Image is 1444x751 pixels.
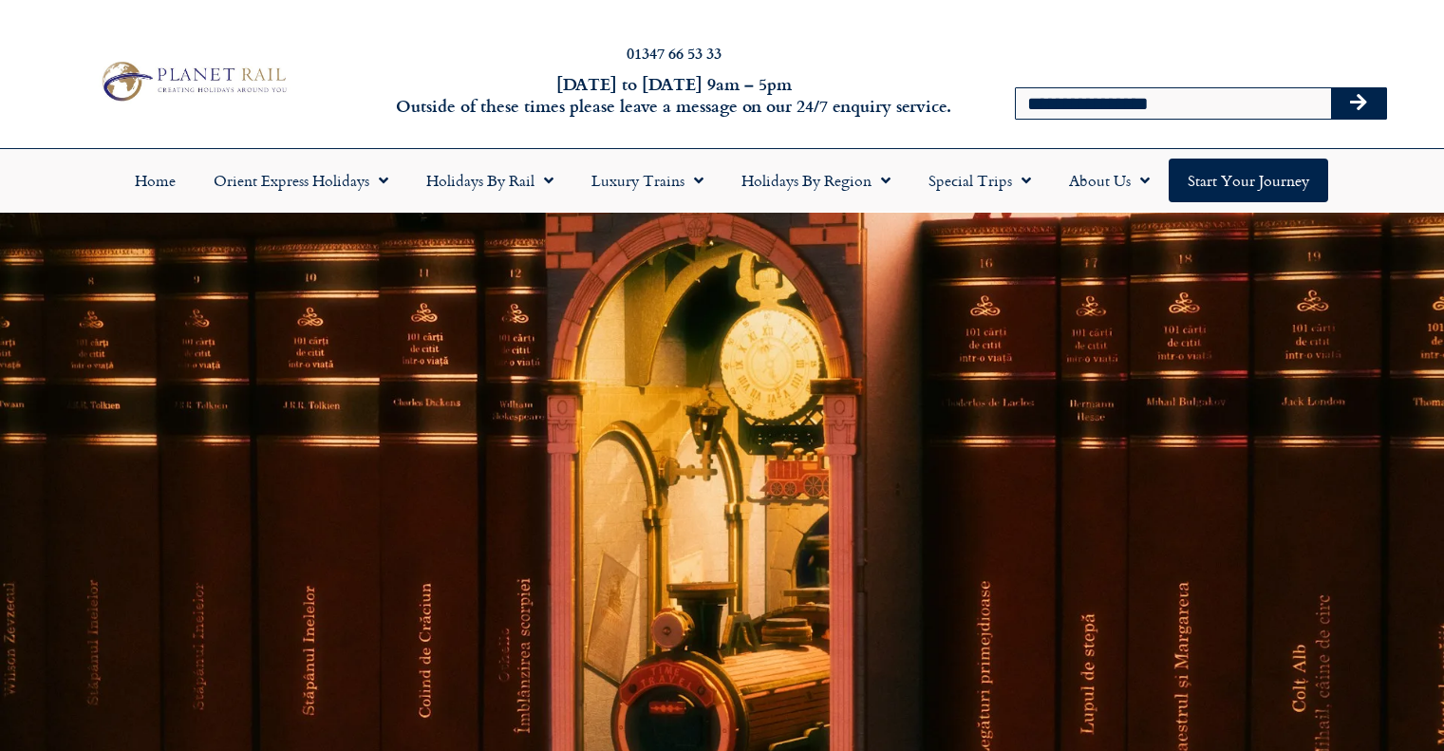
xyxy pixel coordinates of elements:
[722,159,910,202] a: Holidays by Region
[1331,88,1386,119] button: Search
[390,73,958,118] h6: [DATE] to [DATE] 9am – 5pm Outside of these times please leave a message on our 24/7 enquiry serv...
[94,57,291,105] img: Planet Rail Train Holidays Logo
[910,159,1050,202] a: Special Trips
[572,159,722,202] a: Luxury Trains
[627,42,722,64] a: 01347 66 53 33
[1050,159,1169,202] a: About Us
[1169,159,1328,202] a: Start your Journey
[9,159,1435,202] nav: Menu
[195,159,407,202] a: Orient Express Holidays
[407,159,572,202] a: Holidays by Rail
[116,159,195,202] a: Home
